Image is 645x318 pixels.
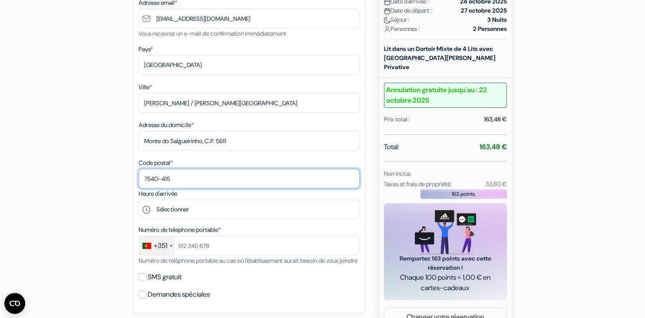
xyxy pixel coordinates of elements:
small: Taxes et frais de propriété: [384,180,452,188]
label: Ville [139,83,152,92]
span: Séjour : [384,15,410,24]
img: user_icon.svg [384,26,390,33]
label: Code postal [139,158,173,167]
small: 33,80 € [485,180,506,188]
strong: 27 octobre 2025 [461,6,507,15]
div: Portugal: +351 [139,236,175,255]
span: Remportez 163 points avec cette réservation ! [394,254,496,272]
strong: 3 Nuits [487,15,507,24]
img: gift_card_hero_new.png [415,210,476,254]
img: calendar.svg [384,8,390,14]
strong: 2 Personnes [473,24,507,33]
img: moon.svg [384,17,390,23]
span: Personnes : [384,24,420,33]
label: Demandes spéciales [148,288,210,301]
div: +351 [154,241,167,251]
label: SMS gratuit [148,271,182,283]
label: Heure d'arrivée [139,189,177,198]
div: 163,48 € [484,115,507,124]
label: Pays [139,45,153,54]
input: Entrer adresse e-mail [139,9,360,28]
input: 912 345 678 [139,236,360,255]
button: Open CMP widget [4,293,25,314]
b: Annulation gratuite jusqu'au : 22 octobre 2025 [384,83,507,108]
small: Non inclus [384,170,410,177]
label: Adresse du domicile [139,121,194,130]
span: Date de départ : [384,6,432,15]
small: Numéro de téléphone portable au cas où l'établissement aurait besoin de vous joindre [139,257,357,264]
b: Lit dans un Dortoir Mixte de 4 Lits avec [GEOGRAPHIC_DATA][PERSON_NAME] Privative [384,45,496,71]
strong: 163,48 € [480,142,507,151]
span: Chaque 100 points = 1,00 € en cartes-cadeaux [394,272,496,293]
span: Total: [384,142,399,152]
label: Numéro de telephone portable [139,225,221,234]
span: 163 points [452,190,475,198]
small: Vous recevrez un e-mail de confirmation immédiatement [139,30,286,37]
div: Prix total : [384,115,410,124]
